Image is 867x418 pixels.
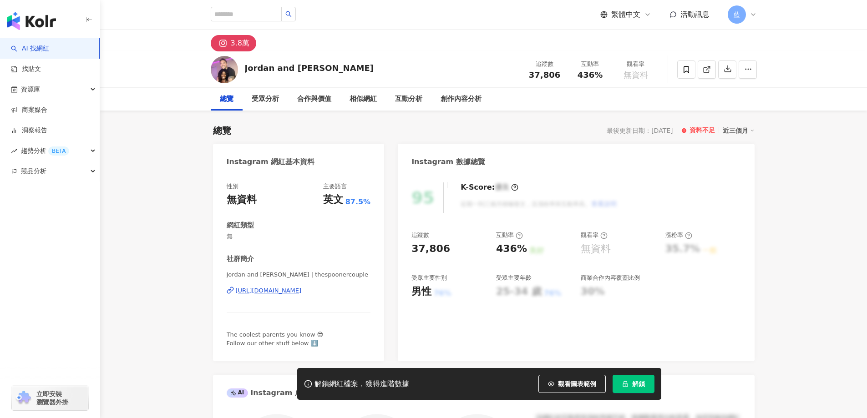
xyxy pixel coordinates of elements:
a: 洞察報告 [11,126,47,135]
div: 總覽 [213,124,231,137]
span: 藍 [734,10,740,20]
a: [URL][DOMAIN_NAME] [227,287,371,295]
div: 37,806 [411,242,450,256]
div: [URL][DOMAIN_NAME] [236,287,302,295]
div: 英文 [323,193,343,207]
div: 觀看率 [619,60,653,69]
div: Instagram 網紅基本資料 [227,157,315,167]
div: 受眾主要性別 [411,274,447,282]
img: logo [7,12,56,30]
div: 主要語言 [323,182,347,191]
div: 近三個月 [723,125,755,136]
div: 最後更新日期：[DATE] [607,127,673,134]
div: 互動分析 [395,94,422,105]
div: 追蹤數 [411,231,429,239]
div: 3.8萬 [231,37,249,50]
span: search [285,11,292,17]
span: 立即安裝 瀏覽器外掛 [36,390,68,406]
span: 趨勢分析 [21,141,69,161]
span: The coolest parents you know 😎 Follow our other stuff below ⬇️ [227,331,324,346]
div: 追蹤數 [527,60,562,69]
div: 男性 [411,285,431,299]
span: 37,806 [529,70,560,80]
div: 受眾分析 [252,94,279,105]
div: BETA [48,146,69,156]
div: 相似網紅 [350,94,377,105]
div: Instagram 數據總覽 [411,157,485,167]
span: 解鎖 [632,380,645,388]
div: 觀看率 [581,231,608,239]
div: 合作與價值 [297,94,331,105]
div: K-Score : [461,182,518,192]
div: 436% [496,242,527,256]
div: 商業合作內容覆蓋比例 [581,274,640,282]
button: 3.8萬 [211,35,256,51]
span: 競品分析 [21,161,46,181]
div: 互動率 [573,60,608,69]
span: 87.5% [345,197,371,207]
img: KOL Avatar [211,56,238,83]
span: 無資料 [624,71,648,80]
span: rise [11,148,17,154]
a: 商案媒合 [11,106,47,115]
a: 找貼文 [11,65,41,74]
div: 無資料 [227,193,257,207]
button: 觀看圖表範例 [538,375,606,393]
div: 解鎖網紅檔案，獲得進階數據 [314,379,409,389]
span: 無 [227,232,371,241]
div: 漲粉率 [665,231,692,239]
div: 性別 [227,182,238,191]
span: 436% [578,71,603,80]
div: 總覽 [220,94,233,105]
div: Jordan and [PERSON_NAME] [245,62,374,74]
div: 資料不足 [690,126,715,135]
span: 資源庫 [21,79,40,100]
div: 網紅類型 [227,221,254,230]
span: 活動訊息 [680,10,710,19]
span: lock [622,381,629,387]
a: chrome extension立即安裝 瀏覽器外掛 [12,386,88,410]
div: 無資料 [581,242,611,256]
span: 繁體中文 [611,10,640,20]
div: 互動率 [496,231,523,239]
div: 受眾主要年齡 [496,274,532,282]
span: Jordan and [PERSON_NAME] | thespoonercouple [227,271,371,279]
div: 創作內容分析 [441,94,482,105]
img: chrome extension [15,391,32,405]
span: 觀看圖表範例 [558,380,596,388]
div: 社群簡介 [227,254,254,264]
button: 解鎖 [613,375,654,393]
a: searchAI 找網紅 [11,44,49,53]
